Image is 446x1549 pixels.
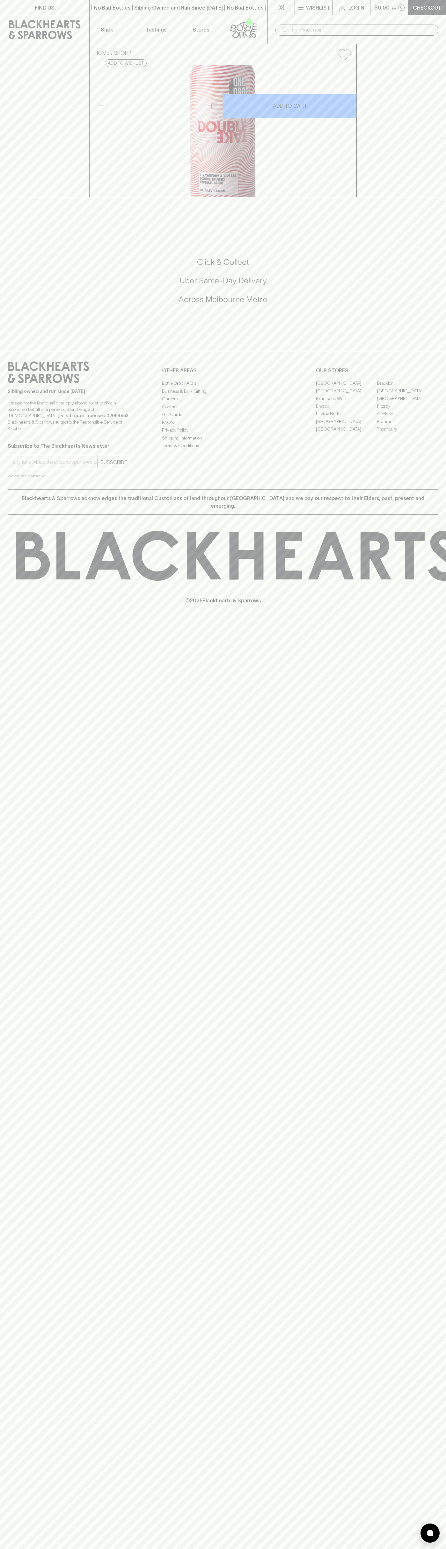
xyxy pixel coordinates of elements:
p: Login [348,4,364,11]
a: SHOP [114,50,128,56]
p: We will never spam you [8,473,130,479]
img: bubble-icon [427,1530,433,1536]
a: Fitzroy [377,402,438,410]
a: Fitzroy North [316,410,377,418]
p: Subscribe to The Blackhearts Newsletter [8,442,130,450]
a: Geelong [377,410,438,418]
a: Thornbury [377,425,438,433]
p: 0 [400,6,403,9]
button: SUBSCRIBE [98,455,130,469]
button: Add to wishlist [105,59,147,67]
p: ADD TO CART [273,102,307,110]
button: Add to wishlist [336,47,354,63]
button: ADD TO CART [223,94,356,118]
a: [GEOGRAPHIC_DATA] [377,387,438,395]
p: Shop [101,26,113,33]
a: Shipping Information [162,434,284,442]
a: Tastings [134,15,179,44]
a: Gift Cards [162,411,284,418]
p: OUR STORES [316,367,438,374]
a: [GEOGRAPHIC_DATA] [316,379,377,387]
p: Tastings [146,26,166,33]
p: SUBSCRIBE [100,458,127,466]
button: Shop [90,15,134,44]
p: Sibling owned and run since [DATE] [8,388,130,395]
p: Checkout [413,4,442,11]
a: Prahran [377,418,438,425]
p: Stores [193,26,209,33]
a: Braddon [377,379,438,387]
a: Brunswick West [316,395,377,402]
img: 40571.png [90,65,356,197]
h5: Uber Same-Day Delivery [8,275,438,286]
p: Wishlist [306,4,330,11]
h5: Across Melbourne Metro [8,294,438,305]
a: Stores [179,15,223,44]
h5: Click & Collect [8,257,438,267]
p: It is against the law to sell or supply alcohol to, or to obtain alcohol on behalf of a person un... [8,400,130,432]
a: [GEOGRAPHIC_DATA] [316,418,377,425]
a: HOME [95,50,109,56]
a: Bottle Drop FAQ's [162,380,284,387]
input: e.g. jane@blackheartsandsparrows.com.au [13,457,98,467]
strong: Liquor License #32064953 [70,413,128,418]
a: Elwood [316,402,377,410]
input: Try "Pinot noir" [291,25,433,35]
a: Business & Bulk Gifting [162,387,284,395]
a: [GEOGRAPHIC_DATA] [377,395,438,402]
p: OTHER AREAS [162,367,284,374]
p: Blackhearts & Sparrows acknowledges the traditional Custodians of land throughout [GEOGRAPHIC_DAT... [12,494,434,510]
a: [GEOGRAPHIC_DATA] [316,387,377,395]
div: Call to action block [8,231,438,338]
p: $0.00 [374,4,390,11]
a: [GEOGRAPHIC_DATA] [316,425,377,433]
a: Careers [162,395,284,403]
a: Contact Us [162,403,284,411]
a: Terms & Conditions [162,442,284,450]
p: FIND US [35,4,55,11]
a: Privacy Policy [162,426,284,434]
a: FAQ's [162,418,284,426]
